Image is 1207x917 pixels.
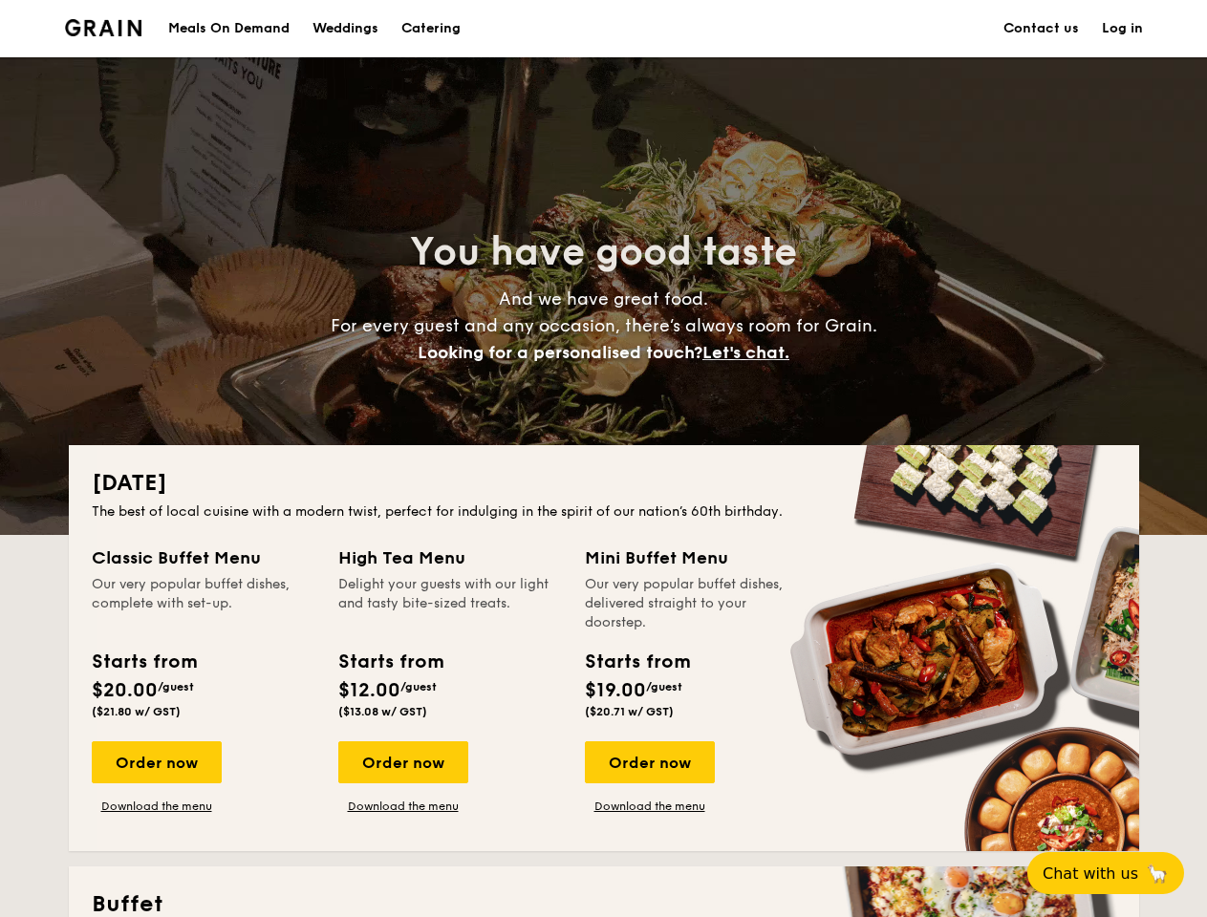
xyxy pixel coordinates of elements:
[92,648,196,676] div: Starts from
[585,799,715,814] a: Download the menu
[331,288,877,363] span: And we have great food. For every guest and any occasion, there’s always room for Grain.
[92,544,315,571] div: Classic Buffet Menu
[1027,852,1184,894] button: Chat with us🦙
[92,679,158,702] span: $20.00
[585,544,808,571] div: Mini Buffet Menu
[702,342,789,363] span: Let's chat.
[92,502,1116,522] div: The best of local cuisine with a modern twist, perfect for indulging in the spirit of our nation’...
[92,575,315,632] div: Our very popular buffet dishes, complete with set-up.
[585,705,674,718] span: ($20.71 w/ GST)
[338,705,427,718] span: ($13.08 w/ GST)
[1146,863,1169,885] span: 🦙
[65,19,142,36] img: Grain
[338,648,442,676] div: Starts from
[92,741,222,783] div: Order now
[92,799,222,814] a: Download the menu
[92,468,1116,499] h2: [DATE]
[1043,864,1138,883] span: Chat with us
[338,575,562,632] div: Delight your guests with our light and tasty bite-sized treats.
[65,19,142,36] a: Logotype
[158,680,194,693] span: /guest
[338,799,468,814] a: Download the menu
[418,342,702,363] span: Looking for a personalised touch?
[646,680,682,693] span: /guest
[338,679,400,702] span: $12.00
[410,229,797,275] span: You have good taste
[338,741,468,783] div: Order now
[585,648,689,676] div: Starts from
[585,741,715,783] div: Order now
[400,680,437,693] span: /guest
[585,575,808,632] div: Our very popular buffet dishes, delivered straight to your doorstep.
[92,705,181,718] span: ($21.80 w/ GST)
[338,544,562,571] div: High Tea Menu
[585,679,646,702] span: $19.00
